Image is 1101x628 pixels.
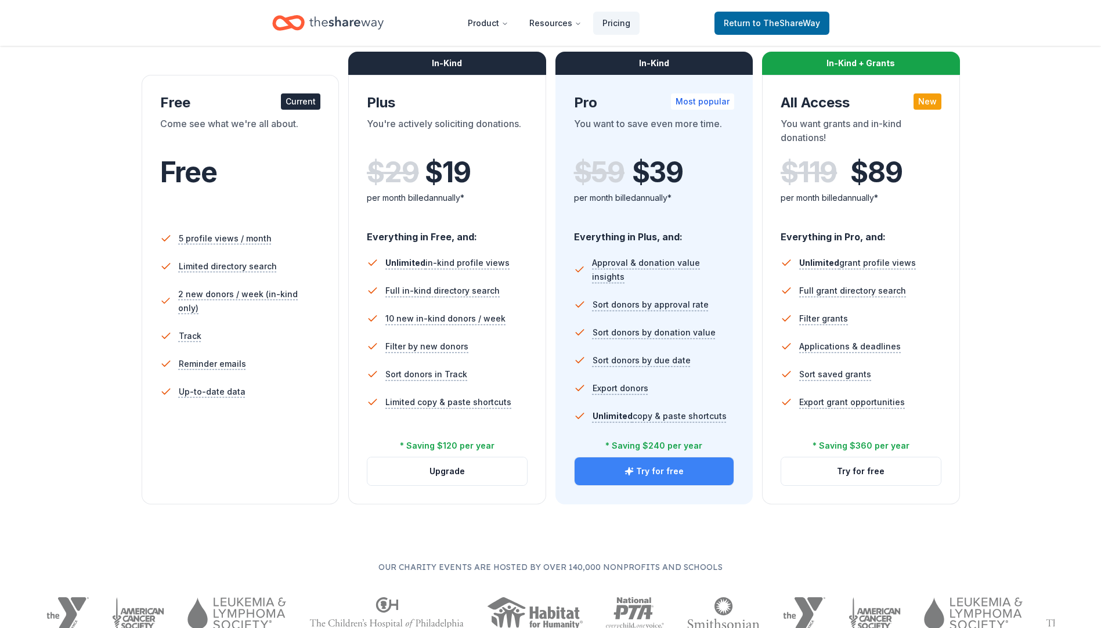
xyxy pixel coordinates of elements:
div: You're actively soliciting donations. [367,117,528,149]
div: In-Kind + Grants [762,52,960,75]
span: Filter grants [799,312,848,326]
div: Free [160,93,321,112]
span: Export grant opportunities [799,395,905,409]
div: Everything in Free, and: [367,220,528,244]
div: per month billed annually* [367,191,528,205]
span: Unlimited [799,258,839,268]
span: Export donors [593,381,648,395]
div: In-Kind [555,52,753,75]
button: Resources [520,12,591,35]
div: * Saving $360 per year [813,439,909,453]
a: Returnto TheShareWay [714,12,829,35]
a: Home [272,9,384,37]
span: Unlimited [593,411,633,421]
a: Pricing [593,12,640,35]
span: Track [179,329,201,343]
span: Full in-kind directory search [385,284,500,298]
span: Unlimited [385,258,425,268]
div: Current [281,93,320,110]
div: Everything in Pro, and: [781,220,941,244]
div: All Access [781,93,941,112]
div: per month billed annually* [781,191,941,205]
div: New [914,93,941,110]
span: Up-to-date data [179,385,246,399]
span: Applications & deadlines [799,340,901,353]
button: Upgrade [367,457,527,485]
div: Everything in Plus, and: [574,220,735,244]
span: $ 19 [425,156,470,189]
span: in-kind profile views [385,258,510,268]
nav: Main [459,9,640,37]
span: Full grant directory search [799,284,906,298]
div: per month billed annually* [574,191,735,205]
span: $ 39 [632,156,683,189]
div: In-Kind [348,52,546,75]
div: You want grants and in-kind donations! [781,117,941,149]
span: Sort donors in Track [385,367,467,381]
span: 2 new donors / week (in-kind only) [178,287,320,315]
span: Free [160,155,217,189]
span: to TheShareWay [753,18,820,28]
div: Plus [367,93,528,112]
div: * Saving $120 per year [400,439,494,453]
span: 5 profile views / month [179,232,272,246]
span: $ 89 [850,156,902,189]
button: Product [459,12,518,35]
span: Sort donors by donation value [593,326,716,340]
div: * Saving $240 per year [605,439,702,453]
span: Sort saved grants [799,367,871,381]
span: Return [724,16,820,30]
button: Try for free [575,457,734,485]
span: Filter by new donors [385,340,468,353]
button: Try for free [781,457,941,485]
span: Limited directory search [179,259,277,273]
span: Reminder emails [179,357,246,371]
span: 10 new in-kind donors / week [385,312,506,326]
span: Approval & donation value insights [592,256,734,284]
div: Pro [574,93,735,112]
span: Sort donors by approval rate [593,298,709,312]
div: You want to save even more time. [574,117,735,149]
span: grant profile views [799,258,916,268]
div: Come see what we're all about. [160,117,321,149]
div: Most popular [671,93,734,110]
span: Sort donors by due date [593,353,691,367]
span: Limited copy & paste shortcuts [385,395,511,409]
p: Our charity events are hosted by over 140,000 nonprofits and schools [46,560,1055,574]
span: copy & paste shortcuts [593,411,727,421]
